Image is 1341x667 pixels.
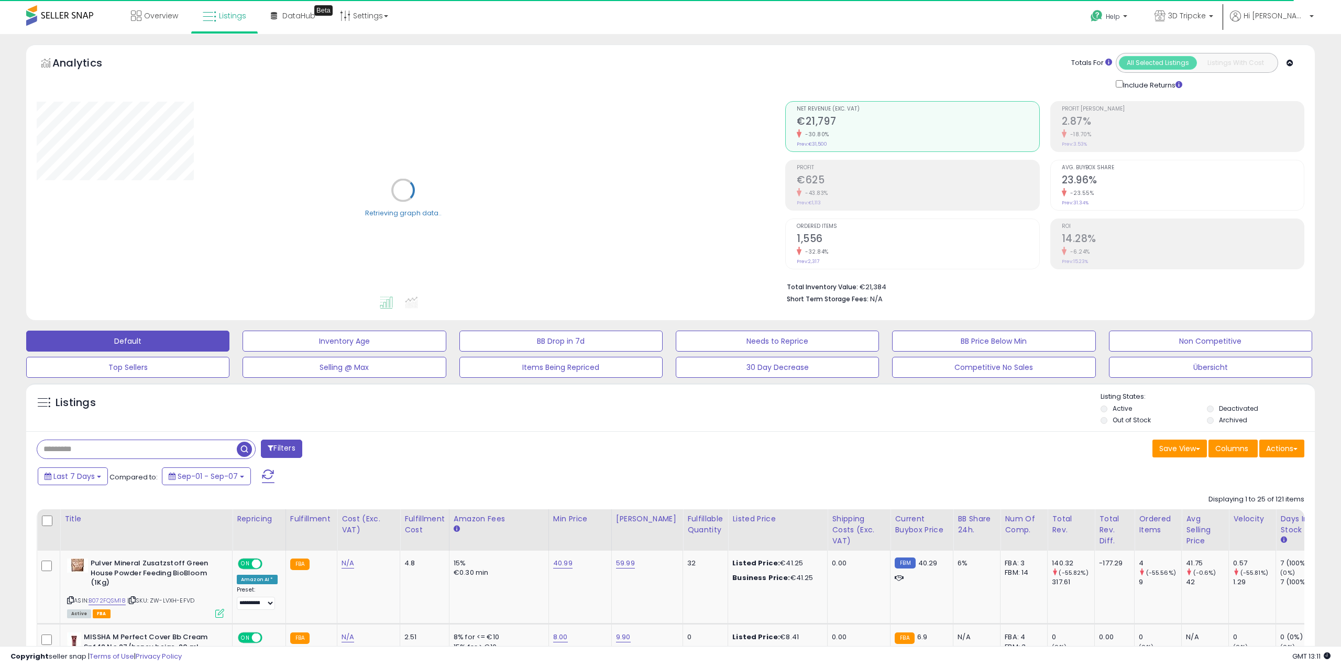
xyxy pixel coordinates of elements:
[1280,568,1295,577] small: (0%)
[1208,440,1258,457] button: Columns
[243,357,446,378] button: Selling @ Max
[797,224,1039,229] span: Ordered Items
[801,248,829,256] small: -32.84%
[237,586,278,610] div: Preset:
[459,331,663,352] button: BB Drop in 7d
[239,560,252,568] span: ON
[1119,56,1197,70] button: All Selected Listings
[1215,443,1248,454] span: Columns
[1005,513,1043,535] div: Num of Comp.
[832,559,882,568] div: 0.00
[1139,513,1177,535] div: Ordered Items
[1108,78,1194,91] div: Include Returns
[1062,258,1088,265] small: Prev: 15.23%
[1109,357,1312,378] button: Übersicht
[1052,632,1094,642] div: 0
[1067,130,1092,138] small: -18.70%
[38,467,108,485] button: Last 7 Days
[1219,415,1247,424] label: Archived
[1292,651,1331,661] span: 2025-09-15 13:11 GMT
[1233,643,1248,651] small: (0%)
[1280,535,1287,545] small: Days In Stock.
[787,294,869,303] b: Short Term Storage Fees:
[1005,632,1039,642] div: FBA: 4
[553,558,573,568] a: 40.99
[1090,9,1103,23] i: Get Help
[52,56,123,73] h5: Analytics
[162,467,251,485] button: Sep-01 - Sep-07
[1280,559,1323,568] div: 7 (100%)
[404,632,441,642] div: 2.51
[732,632,780,642] b: Listed Price:
[917,632,927,642] span: 6.9
[64,513,228,524] div: Title
[239,633,252,642] span: ON
[797,233,1039,247] h2: 1,556
[144,10,178,21] span: Overview
[797,258,819,265] small: Prev: 2,317
[787,282,858,291] b: Total Inventory Value:
[1196,56,1274,70] button: Listings With Cost
[1280,632,1323,642] div: 0 (0%)
[404,559,441,568] div: 4.8
[797,141,827,147] small: Prev: €31,500
[1139,559,1181,568] div: 4
[870,294,883,304] span: N/A
[1139,577,1181,587] div: 9
[261,440,302,458] button: Filters
[616,558,635,568] a: 59.99
[1233,513,1271,524] div: Velocity
[1219,404,1258,413] label: Deactivated
[801,189,828,197] small: -43.83%
[1005,642,1039,652] div: FBM: 3
[1062,174,1304,188] h2: 23.96%
[797,165,1039,171] span: Profit
[797,115,1039,129] h2: €21,797
[1230,10,1314,34] a: Hi [PERSON_NAME]
[797,106,1039,112] span: Net Revenue (Exc. VAT)
[958,632,992,642] div: N/A
[892,331,1095,352] button: BB Price Below Min
[127,596,194,605] span: | SKU: ZW-LVXH-EFVD
[895,513,949,535] div: Current Buybox Price
[1052,643,1067,651] small: (0%)
[1193,568,1216,577] small: (-0.6%)
[1146,568,1176,577] small: (-55.56%)
[342,632,354,642] a: N/A
[1139,643,1153,651] small: (0%)
[732,559,819,568] div: €41.25
[67,632,81,653] img: 31YuAULppIL._SL40_.jpg
[136,651,182,661] a: Privacy Policy
[892,357,1095,378] button: Competitive No Sales
[895,557,915,568] small: FBM
[616,513,678,524] div: [PERSON_NAME]
[1071,58,1112,68] div: Totals For
[1059,568,1088,577] small: (-55.82%)
[801,130,829,138] small: -30.80%
[109,472,158,482] span: Compared to:
[237,575,278,584] div: Amazon AI *
[616,632,631,642] a: 9.90
[1062,200,1089,206] small: Prev: 31.34%
[1240,568,1268,577] small: (-55.81%)
[26,357,229,378] button: Top Sellers
[454,559,541,568] div: 15%
[1208,495,1304,505] div: Displaying 1 to 25 of 121 items
[1152,440,1207,457] button: Save View
[454,524,460,534] small: Amazon Fees.
[958,559,992,568] div: 6%
[732,558,780,568] b: Listed Price:
[1233,559,1276,568] div: 0.57
[404,513,445,535] div: Fulfillment Cost
[787,280,1296,292] li: €21,384
[243,331,446,352] button: Inventory Age
[67,559,88,573] img: 41Glg9+4oBL._SL40_.jpg
[1062,115,1304,129] h2: 2.87%
[797,174,1039,188] h2: €625
[1280,513,1318,535] div: Days In Stock
[1052,513,1090,535] div: Total Rev.
[454,568,541,577] div: €0.30 min
[342,513,395,535] div: Cost (Exc. VAT)
[1067,189,1094,197] small: -23.55%
[1062,141,1087,147] small: Prev: 3.53%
